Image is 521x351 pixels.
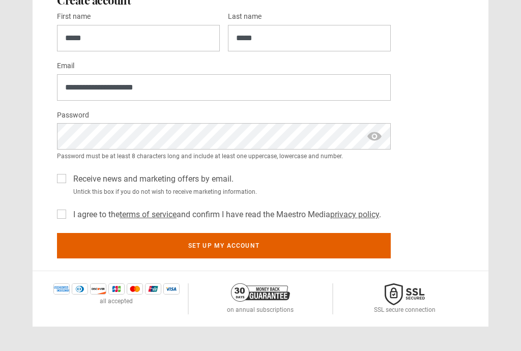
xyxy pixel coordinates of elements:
[366,123,383,150] span: show password
[57,11,91,23] label: First name
[228,11,262,23] label: Last name
[145,283,161,295] img: unionpay
[374,305,436,314] p: SSL secure connection
[100,297,133,306] p: all accepted
[53,283,70,295] img: amex
[231,283,290,302] img: 30-day-money-back-guarantee-c866a5dd536ff72a469b.png
[69,173,234,185] label: Receive news and marketing offers by email.
[227,305,294,314] p: on annual subscriptions
[90,283,106,295] img: discover
[57,60,74,72] label: Email
[57,109,89,122] label: Password
[163,283,180,295] img: visa
[72,283,88,295] img: diners
[108,283,125,295] img: jcb
[69,187,391,196] small: Untick this box if you do not wish to receive marketing information.
[69,209,381,221] label: I agree to the and confirm I have read the Maestro Media .
[57,233,391,258] button: Set up my account
[120,210,177,219] a: terms of service
[127,283,143,295] img: mastercard
[330,210,379,219] a: privacy policy
[57,152,391,161] small: Password must be at least 8 characters long and include at least one uppercase, lowercase and num...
